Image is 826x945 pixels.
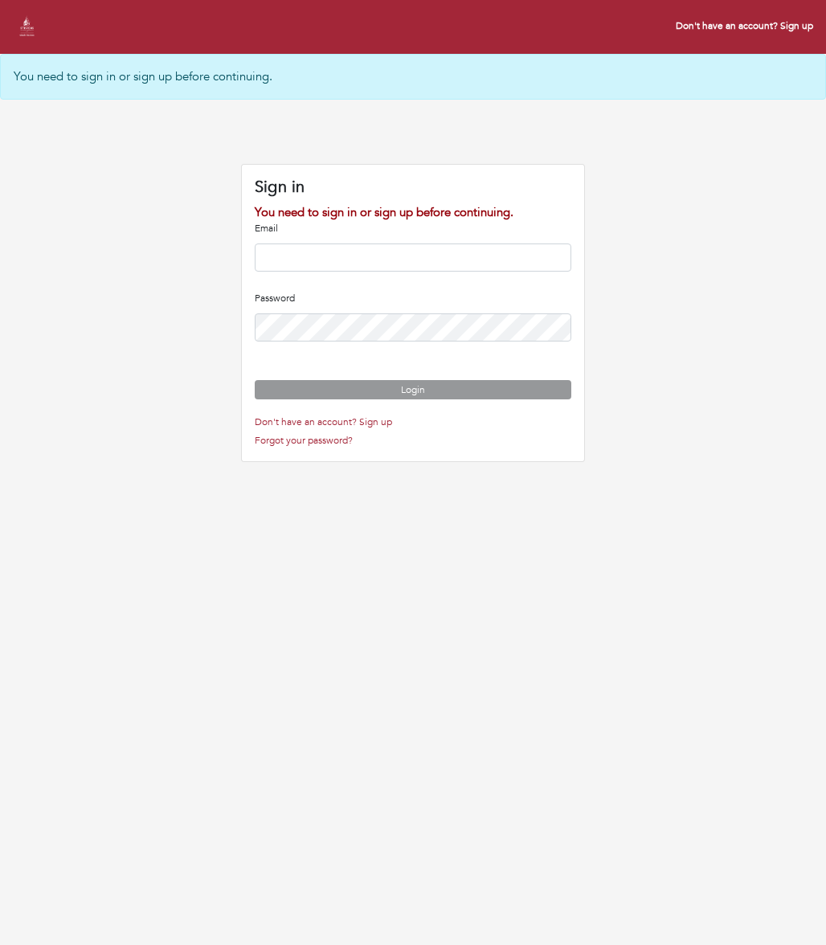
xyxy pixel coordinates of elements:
img: stevens_logo.png [13,13,41,41]
button: Login [255,380,571,399]
div: You need to sign in or sign up before continuing. [255,203,571,222]
h1: Sign in [255,178,571,197]
a: Don't have an account? Sign up [255,415,392,428]
p: Password [255,291,571,305]
a: Forgot your password? [255,434,353,447]
a: Don't have an account? Sign up [676,19,813,32]
p: Email [255,221,571,235]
